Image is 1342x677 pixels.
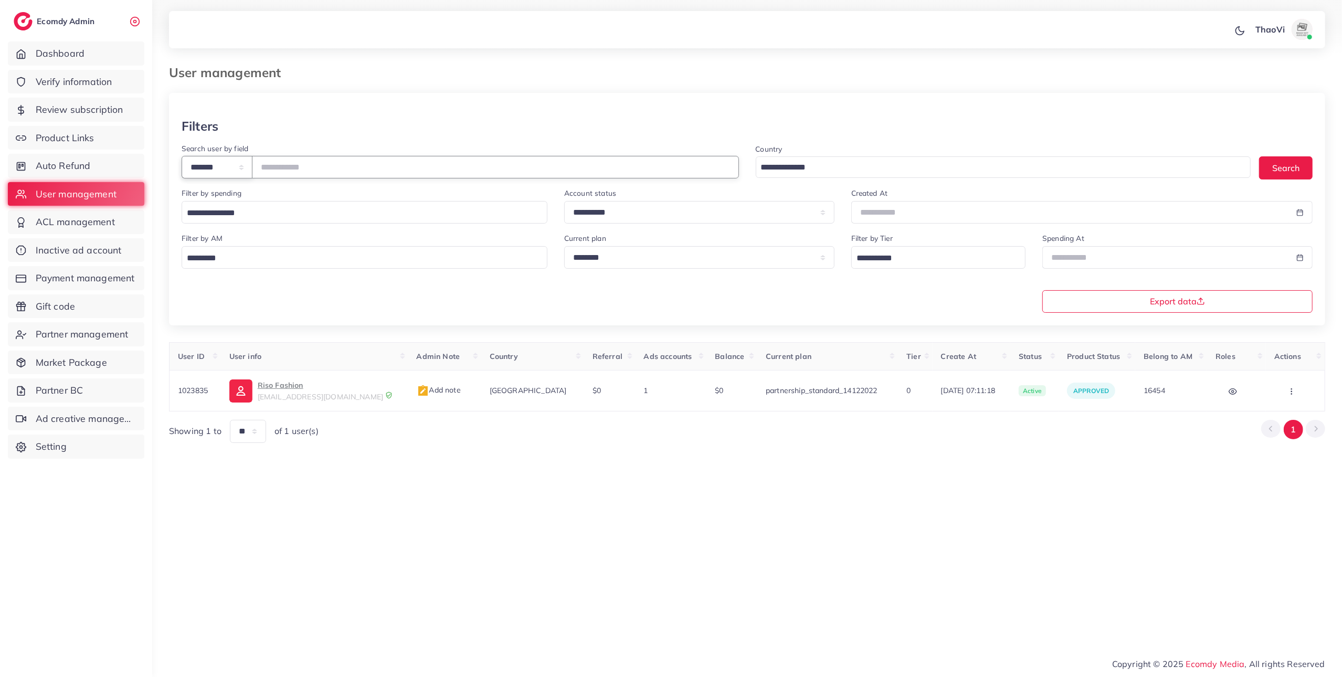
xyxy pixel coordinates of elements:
span: approved [1073,387,1109,395]
span: Product Links [36,131,94,145]
span: , All rights Reserved [1245,658,1325,670]
span: User management [36,187,117,201]
span: Payment management [36,271,135,285]
span: Review subscription [36,103,123,117]
a: Auto Refund [8,154,144,178]
span: [DATE] 07:11:18 [941,385,1002,396]
span: of 1 user(s) [274,425,319,437]
a: Partner BC [8,378,144,403]
a: Ad creative management [8,407,144,431]
a: User management [8,182,144,206]
span: Partner management [36,327,129,341]
button: Export data [1042,290,1313,313]
img: 9CAL8B2pu8EFxCJHYAAAAldEVYdGRhdGU6Y3JlYXRlADIwMjItMTItMDlUMDQ6NTg6MzkrMDA6MDBXSlgLAAAAJXRFWHRkYXR... [385,392,393,399]
span: partnership_standard_14122022 [766,386,878,395]
span: [GEOGRAPHIC_DATA] [490,386,567,395]
label: Account status [564,188,616,198]
p: ThaoVi [1255,23,1285,36]
span: Roles [1216,352,1235,361]
label: Filter by Tier [851,233,893,244]
span: Add note [417,385,461,395]
span: $0 [593,386,601,395]
span: Export data [1150,297,1205,305]
span: Current plan [766,352,811,361]
input: Search for option [183,250,534,267]
button: Go to page 1 [1284,420,1303,439]
input: Search for option [757,160,1238,176]
h3: User management [169,65,289,80]
a: Review subscription [8,98,144,122]
span: $0 [715,386,724,395]
a: Riso Fashion[EMAIL_ADDRESS][DOMAIN_NAME] [229,379,400,402]
a: logoEcomdy Admin [14,12,97,30]
label: Filter by AM [182,233,223,244]
span: active [1019,385,1046,397]
span: Ad creative management [36,412,136,426]
span: Create At [941,352,976,361]
img: logo [14,12,33,30]
span: Country [490,352,518,361]
span: Product Status [1067,352,1120,361]
a: Dashboard [8,41,144,66]
a: Gift code [8,294,144,319]
label: Created At [851,188,888,198]
span: Gift code [36,300,75,313]
a: ACL management [8,210,144,234]
span: Actions [1274,352,1301,361]
span: User info [229,352,261,361]
div: Search for option [182,246,547,269]
a: Ecomdy Media [1186,659,1245,669]
p: Riso Fashion [258,379,383,392]
span: Dashboard [36,47,84,60]
span: 1 [644,386,648,395]
span: Status [1019,352,1042,361]
span: Belong to AM [1144,352,1192,361]
span: Copyright © 2025 [1112,658,1325,670]
a: Payment management [8,266,144,290]
button: Search [1259,156,1313,179]
div: Search for option [182,201,547,224]
a: Setting [8,435,144,459]
span: Referral [593,352,622,361]
label: Spending At [1042,233,1084,244]
span: Admin Note [417,352,460,361]
a: Verify information [8,70,144,94]
label: Filter by spending [182,188,241,198]
span: Partner BC [36,384,83,397]
label: Country [756,144,783,154]
span: 0 [906,386,911,395]
span: Inactive ad account [36,244,122,257]
span: 1023835 [178,386,208,395]
span: Setting [36,440,67,453]
div: Search for option [851,246,1026,269]
img: ic-user-info.36bf1079.svg [229,379,252,403]
img: admin_note.cdd0b510.svg [417,385,429,397]
span: 16454 [1144,386,1165,395]
a: Market Package [8,351,144,375]
div: Search for option [756,156,1251,178]
span: ACL management [36,215,115,229]
label: Search user by field [182,143,248,154]
input: Search for option [853,250,1012,267]
a: Product Links [8,126,144,150]
ul: Pagination [1261,420,1325,439]
span: Verify information [36,75,112,89]
span: Balance [715,352,745,361]
span: User ID [178,352,205,361]
input: Search for option [183,205,534,221]
a: Partner management [8,322,144,346]
label: Current plan [564,233,606,244]
img: avatar [1292,19,1313,40]
span: Ads accounts [644,352,692,361]
a: Inactive ad account [8,238,144,262]
span: [EMAIL_ADDRESS][DOMAIN_NAME] [258,392,383,401]
span: Auto Refund [36,159,91,173]
span: Market Package [36,356,107,369]
span: Showing 1 to [169,425,221,437]
span: Tier [906,352,921,361]
h2: Ecomdy Admin [37,16,97,26]
a: ThaoViavatar [1250,19,1317,40]
h3: Filters [182,119,218,134]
